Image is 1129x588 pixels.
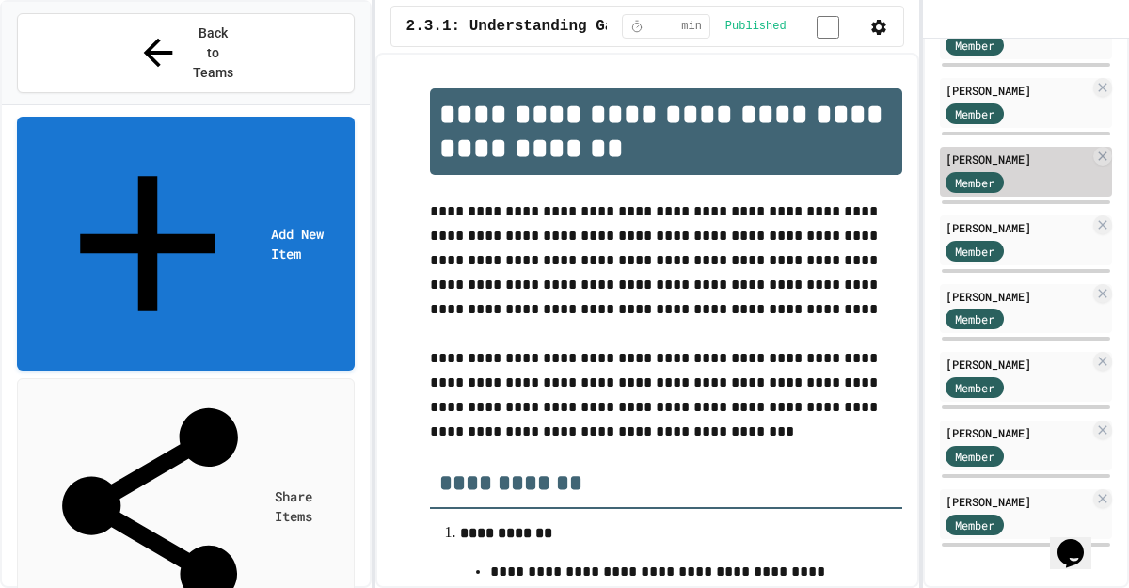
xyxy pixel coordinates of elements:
[946,288,1089,305] div: [PERSON_NAME]
[946,424,1089,441] div: [PERSON_NAME]
[681,19,702,34] span: min
[794,16,862,39] input: publish toggle
[725,14,862,38] div: Content is published and visible to students
[946,82,1089,99] div: [PERSON_NAME]
[406,15,786,38] span: 2.3.1: Understanding Games with Flowcharts
[955,516,994,533] span: Member
[946,151,1089,167] div: [PERSON_NAME]
[955,105,994,122] span: Member
[1050,513,1110,569] iframe: chat widget
[955,243,994,260] span: Member
[955,174,994,191] span: Member
[955,37,994,54] span: Member
[17,117,355,371] a: Add New Item
[725,19,787,34] span: Published
[946,356,1089,373] div: [PERSON_NAME]
[955,379,994,396] span: Member
[955,310,994,327] span: Member
[946,493,1089,510] div: [PERSON_NAME]
[191,24,235,83] span: Back to Teams
[955,448,994,465] span: Member
[17,13,355,93] button: Back to Teams
[946,219,1089,236] div: [PERSON_NAME]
